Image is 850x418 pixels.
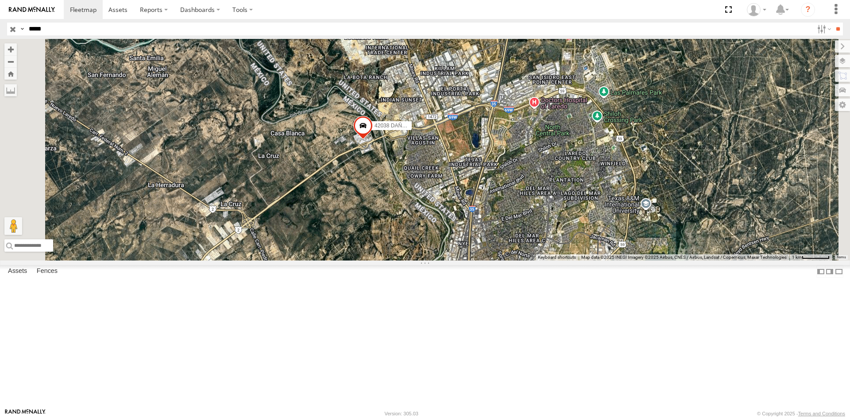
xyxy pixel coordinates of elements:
[4,68,17,80] button: Zoom Home
[837,256,846,259] a: Terms
[816,265,825,278] label: Dock Summary Table to the Left
[825,265,834,278] label: Dock Summary Table to the Right
[835,99,850,111] label: Map Settings
[789,254,832,261] button: Map Scale: 1 km per 59 pixels
[19,23,26,35] label: Search Query
[4,55,17,68] button: Zoom out
[32,265,62,278] label: Fences
[744,3,769,16] div: Carlos Ortiz
[4,217,22,235] button: Drag Pegman onto the map to open Street View
[581,255,787,260] span: Map data ©2025 INEGI Imagery ©2025 Airbus, CNES / Airbus, Landsat / Copernicus, Maxar Technologies
[538,254,576,261] button: Keyboard shortcuts
[375,122,413,128] span: 42038 DAÑADO
[792,255,802,260] span: 1 km
[814,23,833,35] label: Search Filter Options
[385,411,418,416] div: Version: 305.03
[757,411,845,416] div: © Copyright 2025 -
[4,265,31,278] label: Assets
[5,409,46,418] a: Visit our Website
[9,7,55,13] img: rand-logo.svg
[4,43,17,55] button: Zoom in
[4,84,17,96] label: Measure
[798,411,845,416] a: Terms and Conditions
[801,3,815,17] i: ?
[835,265,843,278] label: Hide Summary Table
